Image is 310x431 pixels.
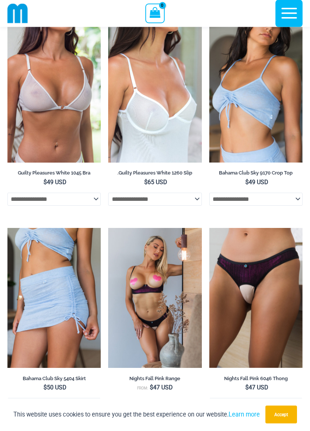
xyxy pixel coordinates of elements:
[145,4,164,23] a: View Shopping Cart, empty
[209,228,303,368] a: Nights Fall Pink 6046 Thong 01Nights Fall Pink 6046 Thong 02Nights Fall Pink 6046 Thong 02
[229,411,260,418] a: Learn more
[43,384,67,391] bdi: 50 USD
[209,170,303,179] a: Bahama Club Sky 9170 Crop Top
[245,179,268,186] bdi: 49 USD
[209,228,303,368] img: Nights Fall Pink 6046 Thong 01
[108,170,201,179] a: .Guilty Pleasures White 1260 Slip
[43,179,67,186] bdi: 49 USD
[7,23,101,163] a: Guilty Pleasures White 1045 Bra 01Guilty Pleasures White 1045 Bra 02Guilty Pleasures White 1045 B...
[7,228,101,368] a: Bahama Club Sky 9170 Crop Top 5404 Skirt 07Bahama Club Sky 9170 Crop Top 5404 Skirt 10Bahama Club...
[7,170,101,176] h2: Guilty Pleasures White 1045 Bra
[7,170,101,179] a: Guilty Pleasures White 1045 Bra
[13,409,260,419] p: This website uses cookies to ensure you get the best experience on our website.
[245,384,249,391] span: $
[209,170,303,176] h2: Bahama Club Sky 9170 Crop Top
[108,23,201,163] img: Guilty Pleasures White 1260 Slip 01
[144,179,148,186] span: $
[150,384,153,391] span: $
[7,228,101,368] img: Bahama Club Sky 9170 Crop Top 5404 Skirt 07
[108,228,201,368] a: Nights Fall Pink 1036 Bra 6046 Thong 05Nights Fall Pink 1036 Bra 6046 Thong 07Nights Fall Pink 10...
[209,376,303,385] a: Nights Fall Pink 6046 Thong
[108,376,201,385] a: Nights Fall Pink Range
[43,179,47,186] span: $
[108,228,201,368] img: Nights Fall Pink 1036 Bra 6046 Thong 05
[43,384,47,391] span: $
[265,406,297,424] button: Accept
[209,23,303,163] a: Bahama Club Sky 9170 Crop Top 5404 Skirt 08Bahama Club Sky 9170 Crop Top 5404 Skirt 09Bahama Club...
[209,376,303,382] h2: Nights Fall Pink 6046 Thong
[144,179,167,186] bdi: 65 USD
[7,376,101,385] a: Bahama Club Sky 5404 Skirt
[245,179,249,186] span: $
[108,170,201,176] h2: .Guilty Pleasures White 1260 Slip
[7,3,28,24] img: cropped mm emblem
[137,386,148,391] span: From:
[108,23,201,163] a: Guilty Pleasures White 1260 Slip 01Guilty Pleasures White 1260 Slip 689 Micro 05Guilty Pleasures ...
[150,384,173,391] bdi: 47 USD
[245,384,268,391] bdi: 47 USD
[7,23,101,163] img: Guilty Pleasures White 1045 Bra 01
[209,23,303,163] img: Bahama Club Sky 9170 Crop Top 5404 Skirt 08
[108,376,201,382] h2: Nights Fall Pink Range
[7,376,101,382] h2: Bahama Club Sky 5404 Skirt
